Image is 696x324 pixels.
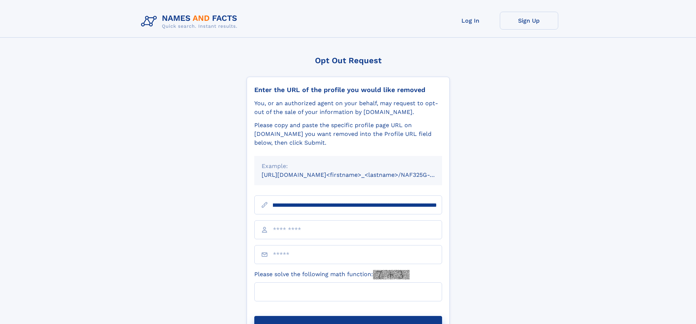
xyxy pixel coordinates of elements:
[138,12,243,31] img: Logo Names and Facts
[441,12,500,30] a: Log In
[247,56,450,65] div: Opt Out Request
[254,270,410,279] label: Please solve the following math function:
[254,99,442,117] div: You, or an authorized agent on your behalf, may request to opt-out of the sale of your informatio...
[254,86,442,94] div: Enter the URL of the profile you would like removed
[262,162,435,171] div: Example:
[254,121,442,147] div: Please copy and paste the specific profile page URL on [DOMAIN_NAME] you want removed into the Pr...
[262,171,456,178] small: [URL][DOMAIN_NAME]<firstname>_<lastname>/NAF325G-xxxxxxxx
[500,12,558,30] a: Sign Up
